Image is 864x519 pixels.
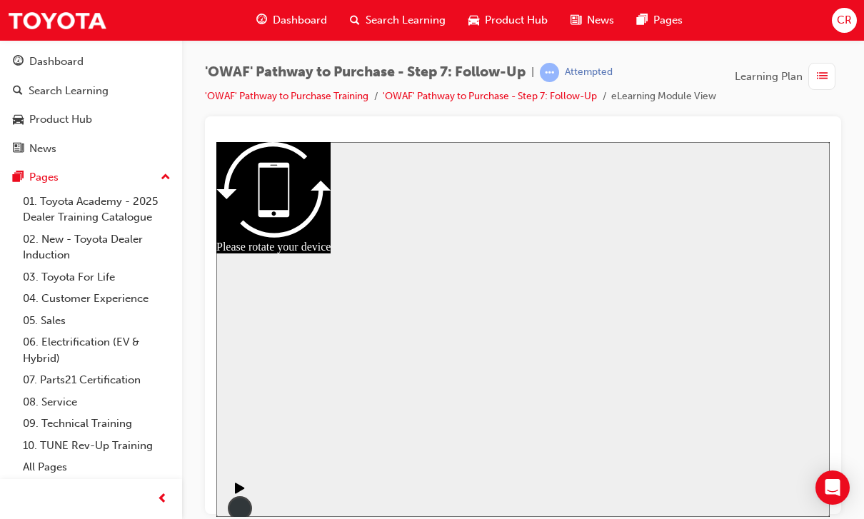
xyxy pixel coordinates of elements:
[13,56,24,69] span: guage-icon
[245,6,338,35] a: guage-iconDashboard
[17,435,176,457] a: 10. TUNE Rev-Up Training
[13,85,23,98] span: search-icon
[17,456,176,478] a: All Pages
[383,90,597,102] a: 'OWAF' Pathway to Purchase - Step 7: Follow-Up
[571,11,581,29] span: news-icon
[13,114,24,126] span: car-icon
[29,141,56,157] div: News
[611,89,716,105] li: eLearning Module View
[29,111,92,128] div: Product Hub
[205,64,526,81] span: 'OWAF' Pathway to Purchase - Step 7: Follow-Up
[161,168,171,187] span: up-icon
[653,12,683,29] span: Pages
[29,54,84,70] div: Dashboard
[6,164,176,191] button: Pages
[817,68,828,86] span: list-icon
[7,340,31,364] button: Play (Ctrl+Alt+P)/Pause (Ctrl+Alt+P)
[540,63,559,82] span: learningRecordVerb_ATTEMPT-icon
[832,8,857,33] button: CR
[13,143,24,156] span: news-icon
[7,4,107,36] img: Trak
[531,64,534,81] span: |
[338,6,457,35] a: search-iconSearch Learning
[17,369,176,391] a: 07. Parts21 Certification
[559,6,626,35] a: news-iconNews
[6,136,176,162] a: News
[13,171,24,184] span: pages-icon
[735,63,841,90] button: Learning Plan
[837,12,852,29] span: CR
[468,11,479,29] span: car-icon
[587,12,614,29] span: News
[17,191,176,228] a: 01. Toyota Academy - 2025 Dealer Training Catalogue
[157,490,168,508] span: prev-icon
[457,6,559,35] a: car-iconProduct Hub
[205,90,368,102] a: 'OWAF' Pathway to Purchase Training
[485,12,548,29] span: Product Hub
[17,391,176,413] a: 08. Service
[6,106,176,133] a: Product Hub
[273,12,327,29] span: Dashboard
[17,288,176,310] a: 04. Customer Experience
[17,413,176,435] a: 09. Technical Training
[17,331,176,369] a: 06. Electrification (EV & Hybrid)
[350,11,360,29] span: search-icon
[6,49,176,75] a: Dashboard
[29,83,109,99] div: Search Learning
[17,310,176,332] a: 05. Sales
[7,328,31,375] div: playback controls
[256,11,267,29] span: guage-icon
[29,169,59,186] div: Pages
[637,11,648,29] span: pages-icon
[17,228,176,266] a: 02. New - Toyota Dealer Induction
[815,470,850,505] div: Open Intercom Messenger
[17,266,176,288] a: 03. Toyota For Life
[565,66,613,79] div: Attempted
[735,69,803,85] span: Learning Plan
[626,6,694,35] a: pages-iconPages
[366,12,446,29] span: Search Learning
[6,46,176,164] button: DashboardSearch LearningProduct HubNews
[6,78,176,104] a: Search Learning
